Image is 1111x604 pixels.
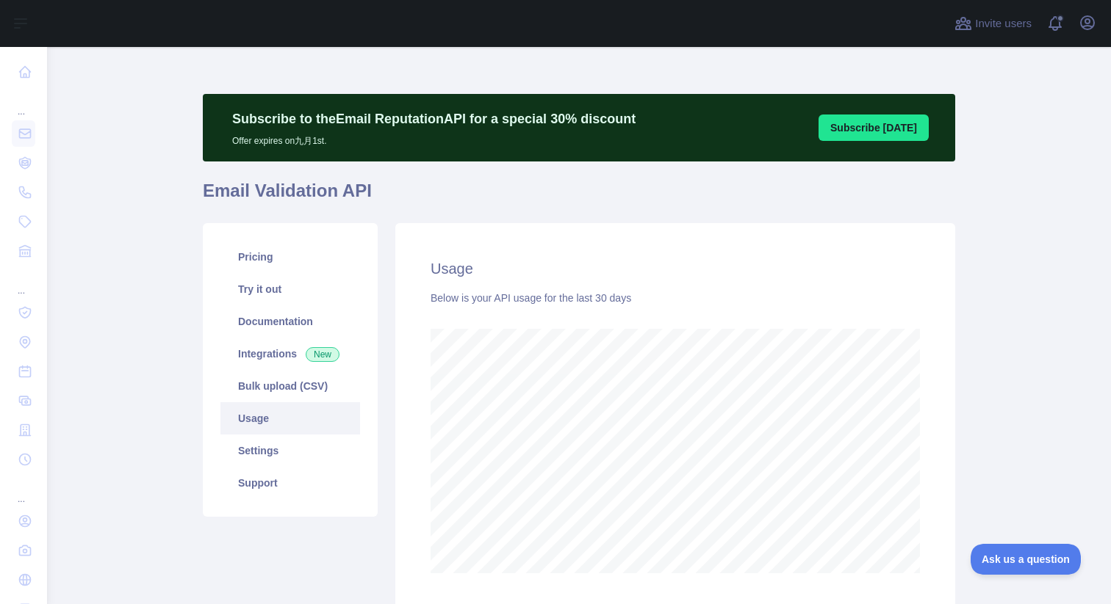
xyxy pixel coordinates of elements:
[220,434,360,467] a: Settings
[220,370,360,402] a: Bulk upload (CSV)
[220,273,360,305] a: Try it out
[220,305,360,338] a: Documentation
[232,129,636,147] p: Offer expires on 九月 1st.
[431,291,920,305] div: Below is your API usage for the last 30 days
[12,267,35,296] div: ...
[12,88,35,117] div: ...
[220,402,360,434] a: Usage
[819,114,929,141] button: Subscribe [DATE]
[12,476,35,505] div: ...
[220,467,360,499] a: Support
[431,258,920,279] h2: Usage
[971,544,1082,575] iframe: Toggle Customer Support
[220,338,360,370] a: Integrations New
[203,179,955,214] h1: Email Validation API
[306,347,339,362] span: New
[952,12,1035,35] button: Invite users
[220,241,360,273] a: Pricing
[975,15,1032,32] span: Invite users
[232,109,636,129] p: Subscribe to the Email Reputation API for a special 30 % discount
